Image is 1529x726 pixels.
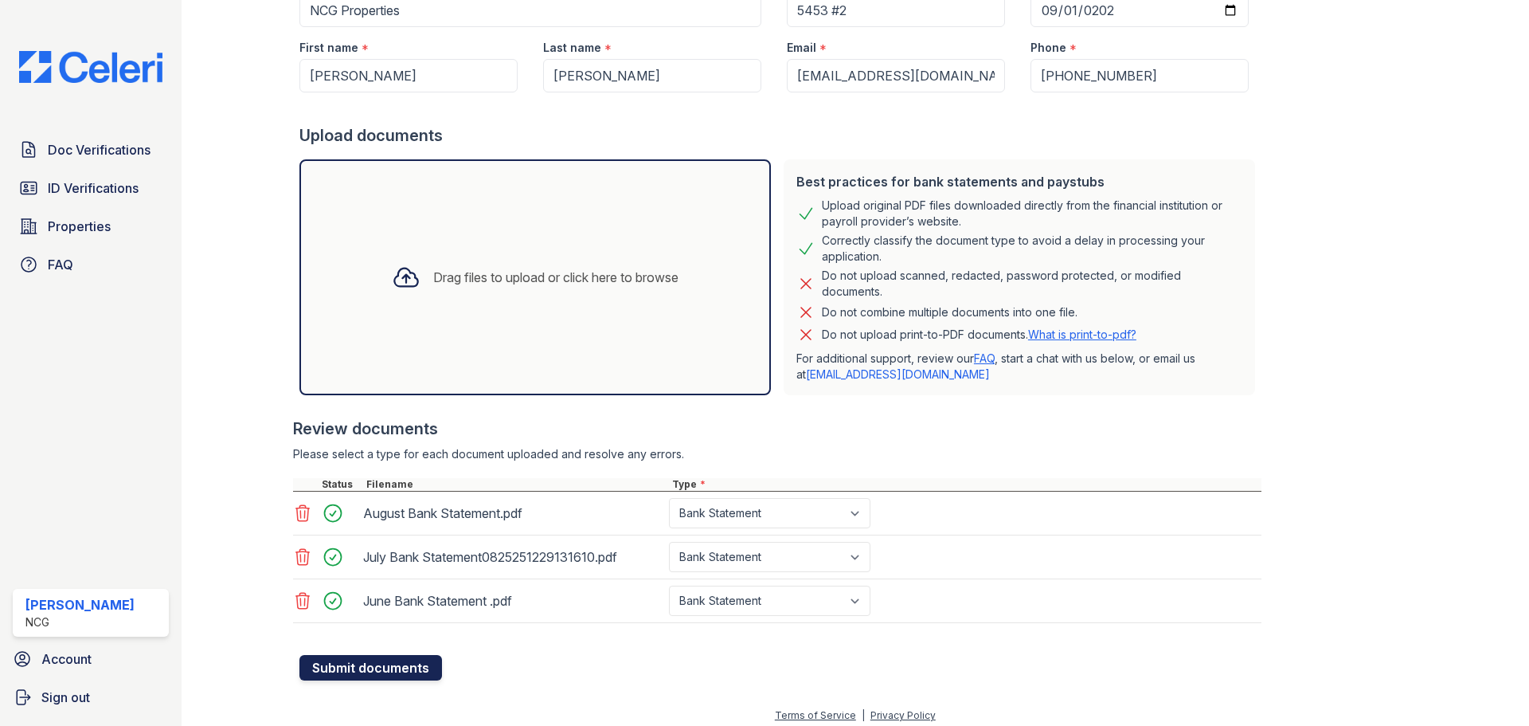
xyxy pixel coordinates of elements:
[41,649,92,669] span: Account
[6,643,175,675] a: Account
[822,198,1242,230] div: Upload original PDF files downloaded directly from the financial institution or payroll provider’...
[822,303,1077,322] div: Do not combine multiple documents into one file.
[822,327,1136,343] p: Do not upload print-to-PDF documents.
[299,40,358,56] label: First name
[13,210,169,242] a: Properties
[48,255,73,274] span: FAQ
[796,172,1242,191] div: Best practices for bank statements and paystubs
[787,40,816,56] label: Email
[25,595,135,614] div: [PERSON_NAME]
[822,268,1242,300] div: Do not upload scanned, redacted, password protected, or modified documents.
[806,367,990,381] a: [EMAIL_ADDRESS][DOMAIN_NAME]
[13,249,169,281] a: FAQ
[6,681,175,713] a: Sign out
[6,51,175,83] img: CE_Logo_Blue-a8612792a0a2168367f1c8372b55b34899dd931a85d93a1a3d3e32e68fde9ad4.png
[48,140,151,159] span: Doc Verifications
[363,544,663,570] div: July Bank Statement0825251229131610.pdf
[363,500,663,526] div: August Bank Statement.pdf
[13,172,169,204] a: ID Verifications
[775,709,856,721] a: Terms of Service
[822,233,1242,265] div: Correctly classify the document type to avoid a delay in processing your application.
[974,351,995,365] a: FAQ
[363,588,663,614] div: June Bank Statement .pdf
[363,478,669,491] div: Filename
[1030,40,1066,56] label: Phone
[870,709,936,721] a: Privacy Policy
[669,478,1261,491] div: Type
[543,40,601,56] label: Last name
[319,478,363,491] div: Status
[293,418,1261,440] div: Review documents
[41,688,90,707] span: Sign out
[25,614,135,630] div: NCG
[433,268,678,287] div: Drag files to upload or click here to browse
[299,124,1261,147] div: Upload documents
[13,134,169,166] a: Doc Verifications
[1028,328,1136,341] a: What is print-to-pdf?
[293,446,1261,462] div: Please select a type for each document uploaded and resolve any errors.
[299,655,442,681] button: Submit documents
[796,351,1242,383] p: For additional support, review our , start a chat with us below, or email us at
[48,217,111,236] span: Properties
[48,179,139,198] span: ID Verifications
[862,709,865,721] div: |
